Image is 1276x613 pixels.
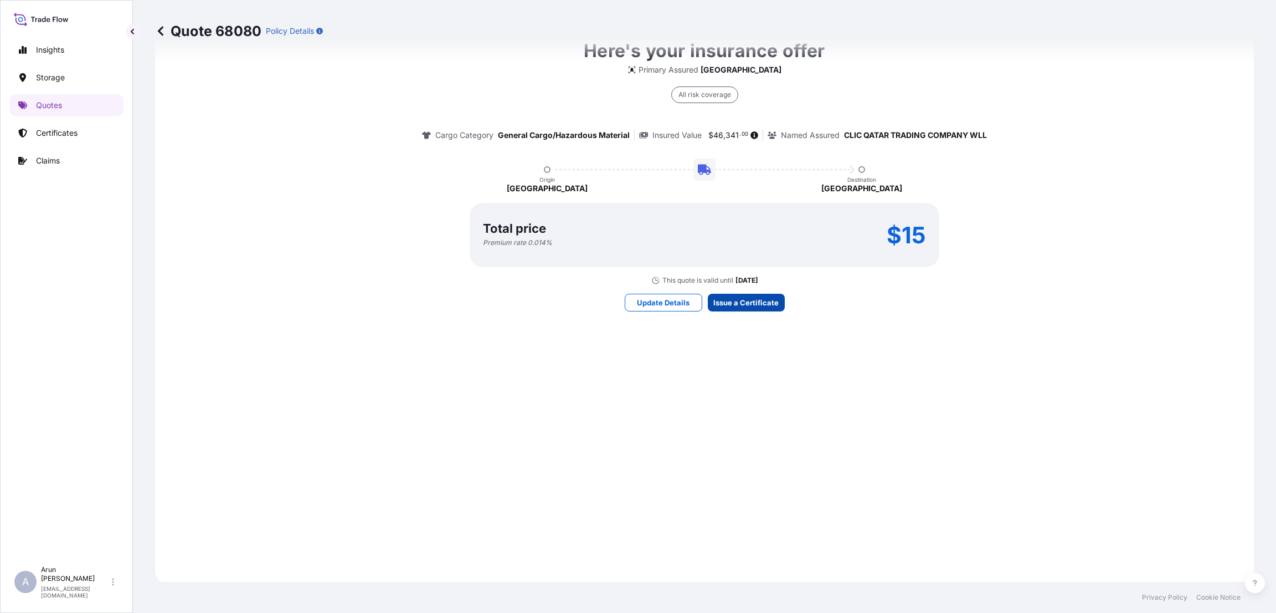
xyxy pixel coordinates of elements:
p: Primary Assured [639,64,698,75]
p: Quotes [36,100,62,111]
p: [DATE] [735,276,758,285]
p: Policy Details [266,25,314,37]
div: All risk coverage [671,86,738,103]
p: This quote is valid until [662,276,733,285]
span: 341 [726,131,739,139]
a: Storage [9,67,124,89]
p: Certificates [36,127,78,139]
p: Update Details [637,297,690,308]
p: Storage [36,72,65,83]
p: Insured Value [652,130,702,141]
span: A [22,576,29,588]
span: 46 [713,131,723,139]
span: $ [708,131,713,139]
p: Origin [539,176,555,183]
a: Claims [9,150,124,172]
a: Privacy Policy [1142,593,1187,602]
span: , [723,131,726,139]
p: [GEOGRAPHIC_DATA] [821,183,902,194]
p: [GEOGRAPHIC_DATA] [701,64,781,75]
p: Issue a Certificate [713,297,779,308]
p: [EMAIL_ADDRESS][DOMAIN_NAME] [41,585,110,599]
p: Claims [36,155,60,166]
p: [GEOGRAPHIC_DATA] [507,183,588,194]
p: General Cargo/Hazardous Material [498,130,630,141]
button: Update Details [625,294,702,311]
a: Insights [9,39,124,61]
p: Arun [PERSON_NAME] [41,565,110,583]
p: Named Assured [781,130,840,141]
p: Quote 68080 [155,22,261,40]
p: Destination [847,176,876,183]
p: Total price [483,223,546,234]
p: Insights [36,44,64,55]
p: $15 [887,226,926,244]
span: 00 [742,132,748,136]
p: Premium rate 0.014 % [483,238,552,247]
a: Cookie Notice [1196,593,1241,602]
span: . [739,132,741,136]
a: Quotes [9,94,124,116]
a: Certificates [9,122,124,144]
button: Issue a Certificate [708,294,785,311]
p: CLIC QATAR TRADING COMPANY WLL [844,130,987,141]
p: Cargo Category [435,130,493,141]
